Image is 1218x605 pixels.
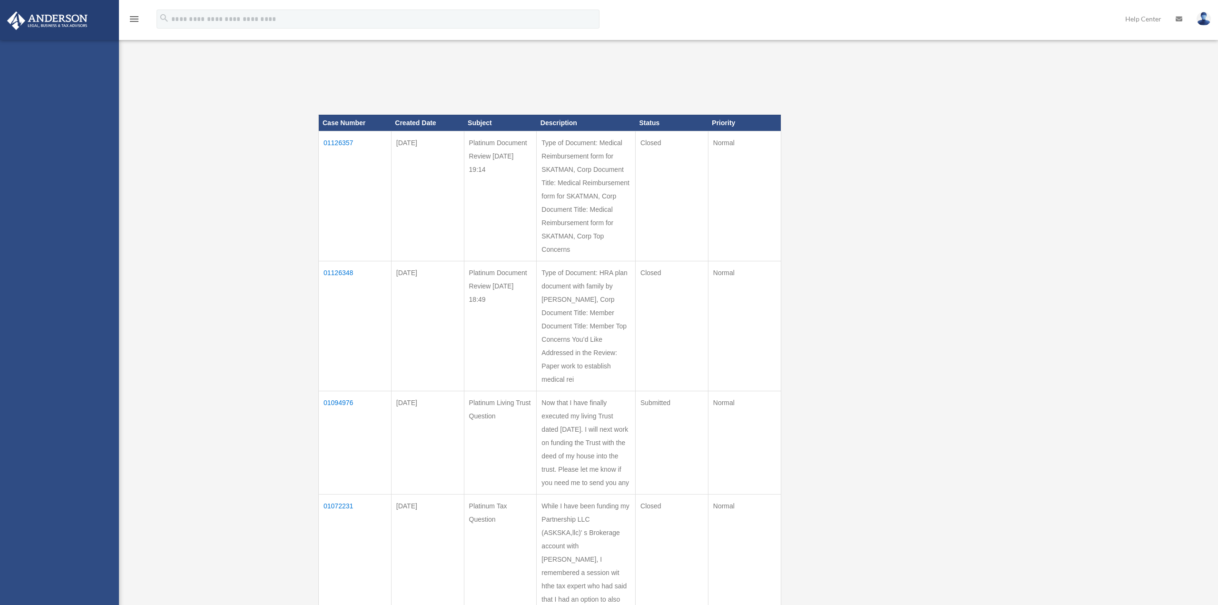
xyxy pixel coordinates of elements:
td: Submitted [636,391,708,494]
td: 01094976 [319,391,392,494]
td: Platinum Document Review [DATE] 18:49 [464,261,537,391]
a: menu [128,17,140,25]
i: menu [128,13,140,25]
td: Normal [708,261,781,391]
th: Status [636,115,708,131]
td: Closed [636,261,708,391]
td: Closed [636,131,708,261]
img: User Pic [1197,12,1211,26]
td: Type of Document: Medical Reimbursement form for SKATMAN, Corp Document Title: Medical Reimbursem... [537,131,636,261]
th: Description [537,115,636,131]
td: Platinum Document Review [DATE] 19:14 [464,131,537,261]
td: [DATE] [391,391,464,494]
i: search [159,13,169,23]
td: Type of Document: HRA plan document with family by [PERSON_NAME], Corp Document Title: Member Doc... [537,261,636,391]
td: Platinum Living Trust Question [464,391,537,494]
td: [DATE] [391,131,464,261]
th: Priority [708,115,781,131]
td: 01126357 [319,131,392,261]
td: [DATE] [391,261,464,391]
th: Case Number [319,115,392,131]
th: Created Date [391,115,464,131]
th: Subject [464,115,537,131]
td: Now that I have finally executed my living Trust dated [DATE]. I will next work on funding the Tr... [537,391,636,494]
td: Normal [708,131,781,261]
td: 01126348 [319,261,392,391]
td: Normal [708,391,781,494]
img: Anderson Advisors Platinum Portal [4,11,90,30]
